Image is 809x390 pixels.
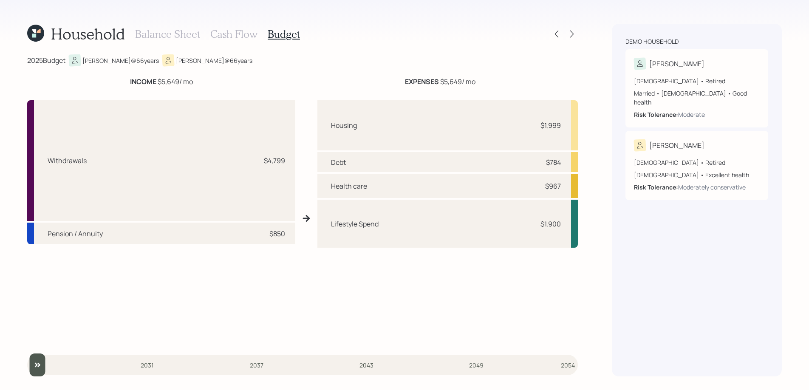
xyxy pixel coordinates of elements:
div: $967 [545,181,561,191]
div: $1,999 [540,120,561,130]
div: [DEMOGRAPHIC_DATA] • Retired [634,76,760,85]
div: [PERSON_NAME] @ 66 years [176,56,252,65]
div: [PERSON_NAME] [649,140,704,150]
div: Demo household [625,37,679,46]
div: Health care [331,181,367,191]
div: Married • [DEMOGRAPHIC_DATA] • Good health [634,89,760,107]
h3: Budget [268,28,300,40]
div: [DEMOGRAPHIC_DATA] • Excellent health [634,170,760,179]
div: [PERSON_NAME] [649,59,704,69]
div: [DEMOGRAPHIC_DATA] • Retired [634,158,760,167]
div: $5,649 / mo [405,76,475,87]
div: [PERSON_NAME] @ 66 years [82,56,159,65]
b: INCOME [130,77,156,86]
div: Pension / Annuity [48,229,103,239]
b: EXPENSES [405,77,439,86]
div: Housing [331,120,357,130]
div: $1,900 [540,219,561,229]
div: $784 [546,157,561,167]
div: $4,799 [264,155,285,166]
h1: Household [51,25,125,43]
div: Lifestyle Spend [331,219,379,229]
h3: Cash Flow [210,28,257,40]
div: Withdrawals [48,155,87,166]
b: Risk Tolerance: [634,110,678,119]
div: Moderate [678,110,705,119]
h3: Balance Sheet [135,28,200,40]
b: Risk Tolerance: [634,183,678,191]
div: Moderately conservative [678,183,746,192]
div: $850 [269,229,285,239]
div: $5,649 / mo [130,76,193,87]
div: Debt [331,157,346,167]
div: 2025 Budget [27,55,65,65]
